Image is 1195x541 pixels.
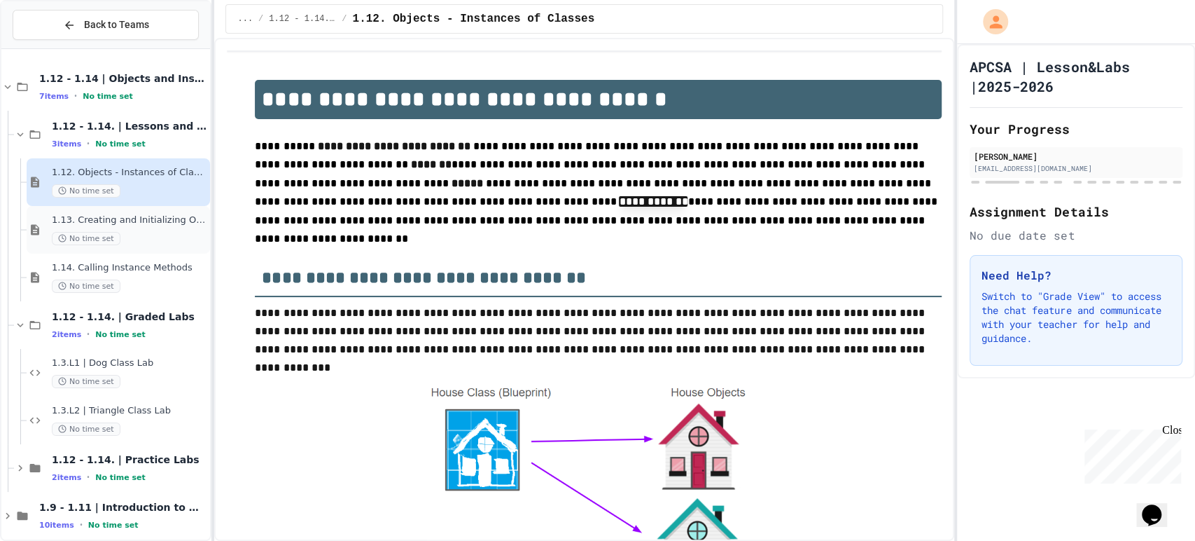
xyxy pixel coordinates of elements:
span: 1.13. Creating and Initializing Objects: Constructors [52,214,207,226]
span: 1.12 - 1.14. | Graded Labs [52,310,207,323]
span: • [74,90,77,102]
span: ... [237,13,253,25]
span: 1.12. Objects - Instances of Classes [352,11,594,27]
span: 1.12 - 1.14. | Practice Labs [52,453,207,466]
iframe: chat widget [1136,485,1181,527]
iframe: chat widget [1079,424,1181,484]
span: • [87,472,90,483]
span: • [87,329,90,340]
span: 1.14. Calling Instance Methods [52,262,207,274]
span: Back to Teams [84,18,149,32]
div: My Account [968,6,1012,38]
span: No time set [52,232,120,245]
span: 1.3.L1 | Dog Class Lab [52,357,207,369]
span: No time set [52,184,120,198]
span: 1.12 - 1.14. | Lessons and Notes [52,120,207,132]
span: No time set [95,473,146,482]
span: No time set [95,139,146,149]
span: No time set [95,330,146,339]
span: No time set [88,521,139,530]
span: 1.12. Objects - Instances of Classes [52,167,207,179]
span: 1.12 - 1.14 | Objects and Instances of Classes [39,72,207,85]
span: 2 items [52,473,81,482]
span: No time set [83,92,133,101]
span: • [87,138,90,149]
span: 1.3.L2 | Triangle Class Lab [52,405,207,417]
h3: Need Help? [981,267,1170,284]
div: Chat with us now!Close [6,6,97,89]
div: [EMAIL_ADDRESS][DOMAIN_NAME] [974,163,1178,174]
p: Switch to "Grade View" to access the chat feature and communicate with your teacher for help and ... [981,289,1170,345]
span: No time set [52,423,120,436]
span: No time set [52,375,120,388]
span: 7 items [39,92,69,101]
span: / [342,13,347,25]
span: • [80,519,83,530]
span: 1.9 - 1.11 | Introduction to Methods [39,501,207,514]
button: Back to Teams [13,10,199,40]
span: 3 items [52,139,81,149]
span: 1.12 - 1.14. | Lessons and Notes [269,13,336,25]
span: No time set [52,280,120,293]
div: [PERSON_NAME] [974,150,1178,163]
span: 10 items [39,521,74,530]
h2: Assignment Details [970,202,1182,221]
span: / [258,13,263,25]
h2: Your Progress [970,119,1182,139]
h1: APCSA | Lesson&Labs |2025-2026 [970,57,1182,96]
span: 2 items [52,330,81,339]
div: No due date set [970,227,1182,244]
